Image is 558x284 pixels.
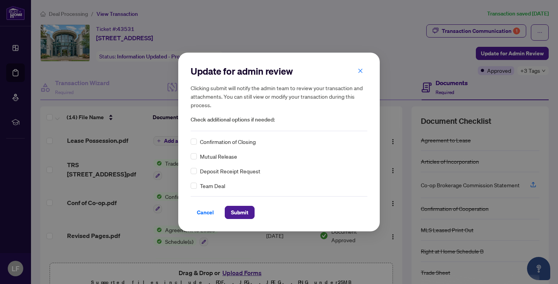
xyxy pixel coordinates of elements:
span: Cancel [197,206,214,219]
h5: Clicking submit will notify the admin team to review your transaction and attachments. You can st... [191,84,367,109]
span: Check additional options if needed: [191,115,367,124]
span: Deposit Receipt Request [200,167,260,175]
span: Submit [231,206,248,219]
h2: Update for admin review [191,65,367,77]
span: close [358,68,363,74]
span: Team Deal [200,181,225,190]
button: Submit [225,206,255,219]
button: Cancel [191,206,220,219]
span: Mutual Release [200,152,237,161]
span: Confirmation of Closing [200,137,256,146]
